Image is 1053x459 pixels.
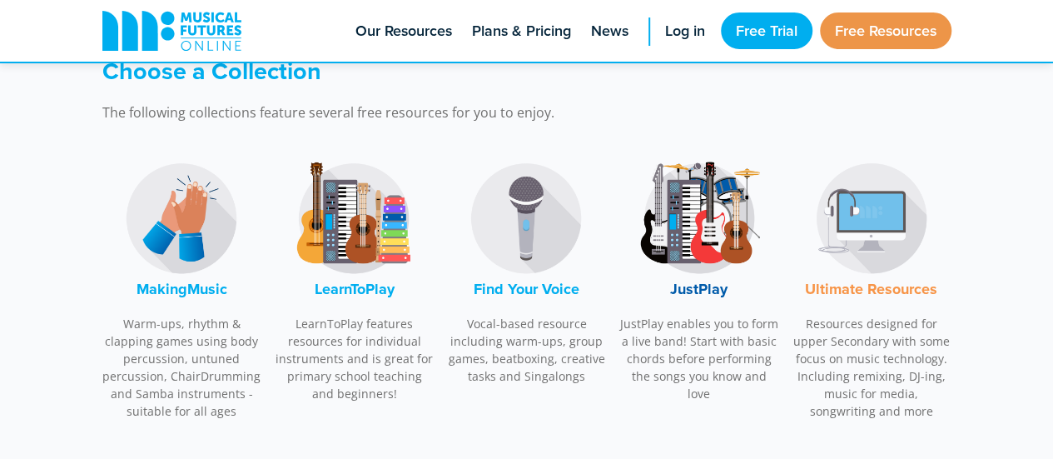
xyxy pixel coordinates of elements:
[670,278,728,300] font: JustPlay
[314,278,394,300] font: LearnToPlay
[464,156,589,281] img: Find Your Voice Logo
[137,278,227,300] font: MakingMusic
[447,315,607,385] p: Vocal-based resource including warm-ups, group games, beatboxing, creative tasks and Singalongs
[102,315,262,420] p: Warm-ups, rhythm & clapping games using body percussion, untuned percussion, ChairDrumming and Sa...
[119,156,244,281] img: MakingMusic Logo
[275,147,435,412] a: LearnToPlay LogoLearnToPlay LearnToPlay features resources for individual instruments and is grea...
[472,20,571,42] span: Plans & Pricing
[275,315,435,402] p: LearnToPlay features resources for individual instruments and is great for primary school teachin...
[637,156,762,281] img: JustPlay Logo
[474,278,579,300] font: Find Your Voice
[809,156,934,281] img: Music Technology Logo
[291,156,416,281] img: LearnToPlay Logo
[102,147,262,429] a: MakingMusic LogoMakingMusic Warm-ups, rhythm & clapping games using body percussion, untuned perc...
[102,102,752,122] p: The following collections feature several free resources for you to enjoy.
[102,57,752,86] h3: Choose a Collection
[665,20,705,42] span: Log in
[721,12,812,49] a: Free Trial
[820,12,951,49] a: Free Resources
[591,20,628,42] span: News
[792,315,951,420] p: Resources designed for upper Secondary with some focus on music technology. Including remixing, D...
[805,278,937,300] font: Ultimate Resources
[355,20,452,42] span: Our Resources
[619,315,779,402] p: JustPlay enables you to form a live band! Start with basic chords before performing the songs you...
[792,147,951,429] a: Music Technology LogoUltimate Resources Resources designed for upper Secondary with some focus on...
[447,147,607,394] a: Find Your Voice LogoFind Your Voice Vocal-based resource including warm-ups, group games, beatbox...
[619,147,779,412] a: JustPlay LogoJustPlay JustPlay enables you to form a live band! Start with basic chords before pe...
